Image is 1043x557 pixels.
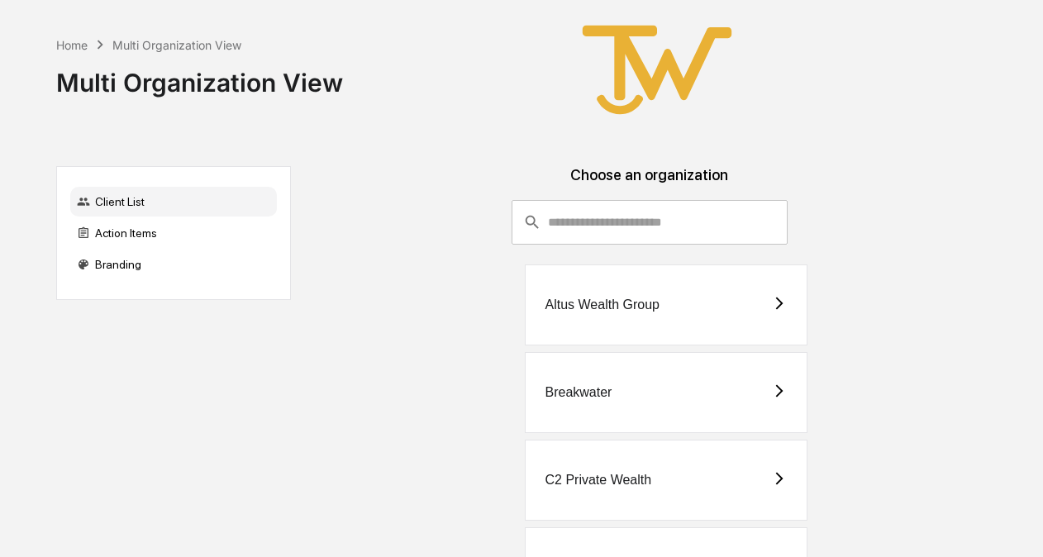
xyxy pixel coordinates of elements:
img: True West [574,13,740,126]
div: Choose an organization [304,166,995,200]
div: Client List [70,187,277,217]
div: Breakwater [545,385,612,400]
div: Multi Organization View [112,38,241,52]
div: Altus Wealth Group [545,298,660,312]
div: Action Items [70,218,277,248]
div: consultant-dashboard__filter-organizations-search-bar [512,200,788,245]
div: C2 Private Wealth [545,473,652,488]
div: Branding [70,250,277,279]
div: Home [56,38,88,52]
div: Multi Organization View [56,55,343,98]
